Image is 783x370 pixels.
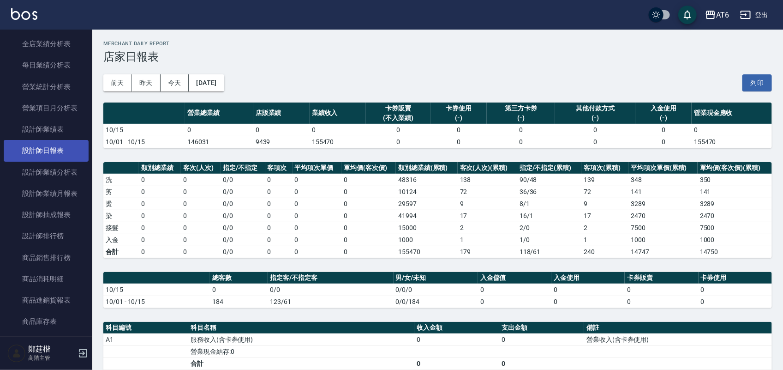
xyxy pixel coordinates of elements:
[4,268,89,290] a: 商品消耗明細
[736,6,772,24] button: 登出
[487,136,555,148] td: 0
[557,103,633,113] div: 其他付款方式
[293,186,342,198] td: 0
[4,119,89,140] a: 設計師業績表
[517,198,581,210] td: 8 / 1
[396,174,458,186] td: 48316
[293,234,342,246] td: 0
[4,333,89,354] a: 商品庫存盤點表
[4,33,89,55] a: 全店業績分析表
[628,198,698,210] td: 3289
[584,334,772,346] td: 營業收入(含卡券使用)
[628,186,698,198] td: 141
[478,296,551,308] td: 0
[517,174,581,186] td: 90 / 48
[478,272,551,284] th: 入金儲值
[701,6,733,24] button: AT6
[221,162,265,174] th: 指定/不指定
[394,272,478,284] th: 男/女/未知
[499,358,584,370] td: 0
[103,334,188,346] td: A1
[139,186,181,198] td: 0
[581,198,628,210] td: 9
[103,246,139,258] td: 合計
[517,246,581,258] td: 118/61
[103,296,210,308] td: 10/01 - 10/15
[4,162,89,183] a: 設計師業績分析表
[341,234,396,246] td: 0
[210,272,268,284] th: 總客數
[132,74,161,91] button: 昨天
[265,162,293,174] th: 客項次
[698,174,772,186] td: 350
[581,222,628,234] td: 2
[4,204,89,225] a: 設計師抽成報表
[678,6,697,24] button: save
[584,322,772,334] th: 備註
[414,358,499,370] td: 0
[139,162,181,174] th: 類別總業績
[221,210,265,222] td: 0 / 0
[139,222,181,234] td: 0
[458,210,517,222] td: 17
[103,124,185,136] td: 10/15
[698,234,772,246] td: 1000
[103,41,772,47] h2: Merchant Daily Report
[366,124,430,136] td: 0
[310,124,366,136] td: 0
[341,222,396,234] td: 0
[28,354,75,362] p: 高階主管
[692,136,772,148] td: 155470
[221,186,265,198] td: 0 / 0
[4,225,89,247] a: 設計師排行榜
[11,8,37,20] img: Logo
[628,234,698,246] td: 1000
[4,311,89,332] a: 商品庫存表
[103,210,139,222] td: 染
[430,124,487,136] td: 0
[185,136,253,148] td: 146031
[103,222,139,234] td: 接髮
[430,136,487,148] td: 0
[341,174,396,186] td: 0
[265,222,293,234] td: 0
[4,290,89,311] a: 商品進銷貨報表
[551,296,625,308] td: 0
[698,210,772,222] td: 2470
[638,113,689,123] div: (-)
[551,272,625,284] th: 入金使用
[489,113,553,123] div: (-)
[433,103,484,113] div: 卡券使用
[181,186,221,198] td: 0
[103,162,772,258] table: a dense table
[103,103,772,148] table: a dense table
[396,198,458,210] td: 29597
[28,345,75,354] h5: 鄭莛楷
[517,222,581,234] td: 2 / 0
[139,198,181,210] td: 0
[625,272,698,284] th: 卡券販賣
[221,222,265,234] td: 0 / 0
[188,346,414,358] td: 營業現金結存:0
[181,162,221,174] th: 客次(人次)
[293,174,342,186] td: 0
[341,186,396,198] td: 0
[396,222,458,234] td: 15000
[185,124,253,136] td: 0
[268,296,394,308] td: 123/61
[103,136,185,148] td: 10/01 - 10/15
[699,272,772,284] th: 卡券使用
[517,234,581,246] td: 1 / 0
[489,103,553,113] div: 第三方卡券
[517,162,581,174] th: 指定/不指定(累積)
[4,55,89,76] a: 每日業績分析表
[221,246,265,258] td: 0/0
[265,198,293,210] td: 0
[458,186,517,198] td: 72
[628,162,698,174] th: 平均項次單價(累積)
[139,210,181,222] td: 0
[555,136,635,148] td: 0
[188,322,414,334] th: 科目名稱
[161,74,189,91] button: 今天
[628,222,698,234] td: 7500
